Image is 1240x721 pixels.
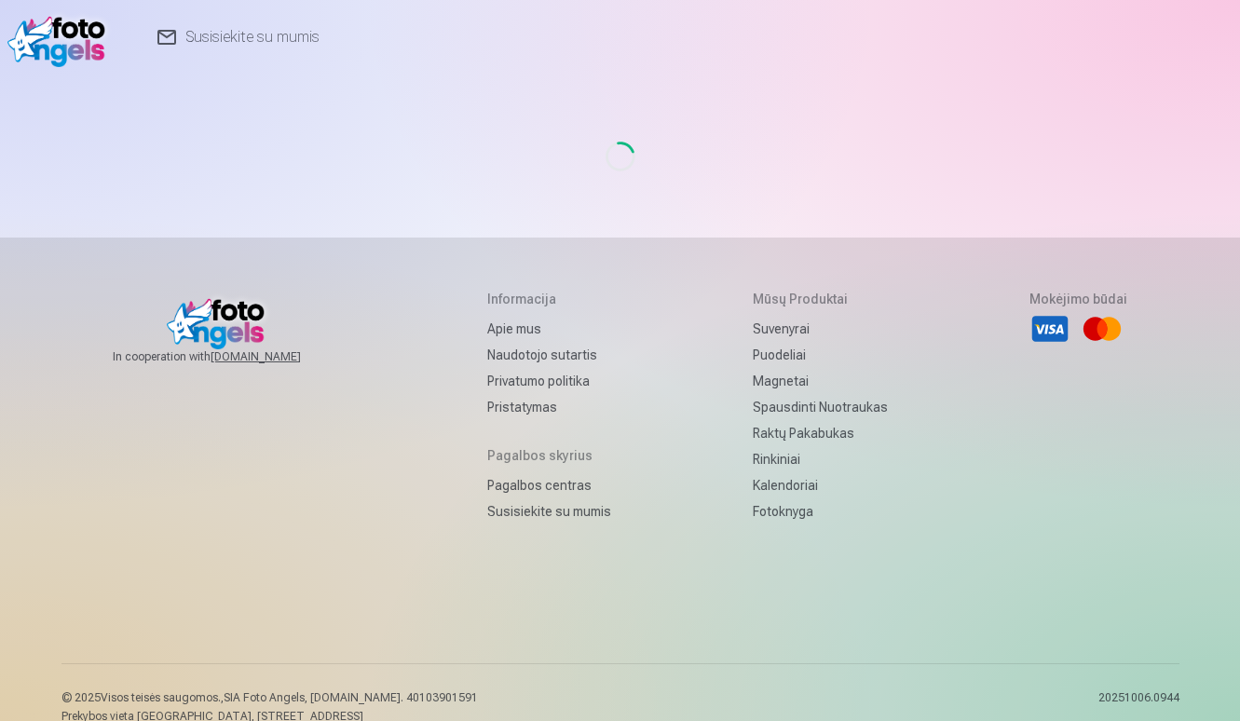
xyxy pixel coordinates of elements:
[753,342,888,368] a: Puodeliai
[224,691,478,704] span: SIA Foto Angels, [DOMAIN_NAME]. 40103901591
[487,394,611,420] a: Pristatymas
[113,349,346,364] span: In cooperation with
[487,498,611,524] a: Susisiekite su mumis
[487,342,611,368] a: Naudotojo sutartis
[1029,308,1070,349] li: Visa
[753,394,888,420] a: Spausdinti nuotraukas
[211,349,346,364] a: [DOMAIN_NAME]
[487,368,611,394] a: Privatumo politika
[487,316,611,342] a: Apie mus
[487,472,611,498] a: Pagalbos centras
[753,290,888,308] h5: Mūsų produktai
[487,290,611,308] h5: Informacija
[1029,290,1127,308] h5: Mokėjimo būdai
[753,498,888,524] a: Fotoknyga
[487,446,611,465] h5: Pagalbos skyrius
[1082,308,1123,349] li: Mastercard
[753,316,888,342] a: Suvenyrai
[61,690,478,705] p: © 2025 Visos teisės saugomos. ,
[7,7,115,67] img: /v1
[753,446,888,472] a: Rinkiniai
[753,368,888,394] a: Magnetai
[753,472,888,498] a: Kalendoriai
[753,420,888,446] a: Raktų pakabukas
